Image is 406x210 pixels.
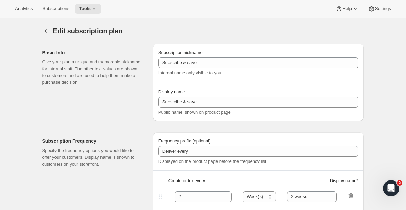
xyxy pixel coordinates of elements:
[42,6,69,12] span: Subscriptions
[42,138,142,145] h2: Subscription Frequency
[11,4,37,14] button: Analytics
[158,146,358,157] input: Deliver every
[364,4,395,14] button: Settings
[158,110,231,115] span: Public name, shown on product page
[158,50,203,55] span: Subscription nickname
[397,180,402,186] span: 2
[287,191,337,202] input: 1 month
[330,177,358,184] span: Display name *
[42,59,142,86] p: Give your plan a unique and memorable nickname for internal staff. The other text values are show...
[158,70,221,75] span: Internal name only visible to you
[158,138,211,144] span: Frequency prefix (optional)
[383,180,399,196] iframe: Intercom live chat
[53,27,123,35] span: Edit subscription plan
[375,6,391,12] span: Settings
[158,57,358,68] input: Subscribe & Save
[42,26,52,36] button: Subscription plans
[79,6,91,12] span: Tools
[332,4,362,14] button: Help
[158,89,185,94] span: Display name
[342,6,352,12] span: Help
[158,97,358,108] input: Subscribe & Save
[42,147,142,168] p: Specify the frequency options you would like to offer your customers. Display name is shown to cu...
[158,159,266,164] span: Displayed on the product page before the frequency list
[15,6,33,12] span: Analytics
[168,177,205,184] span: Create order every
[75,4,101,14] button: Tools
[38,4,73,14] button: Subscriptions
[42,49,142,56] h2: Basic Info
